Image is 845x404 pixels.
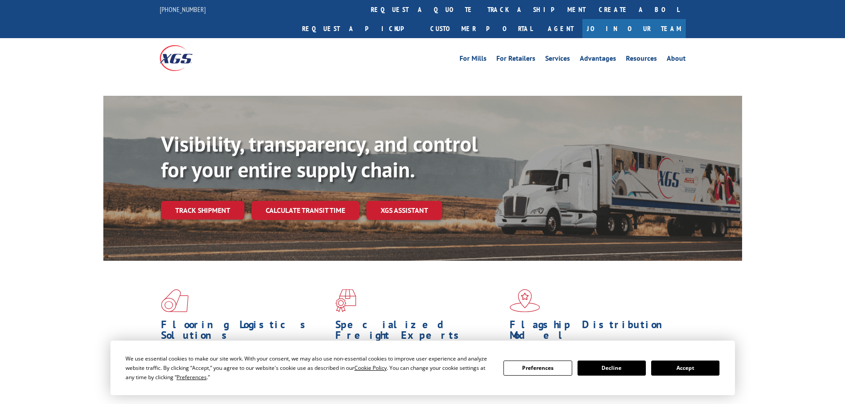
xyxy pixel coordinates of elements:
[161,319,329,345] h1: Flooring Logistics Solutions
[126,354,493,382] div: We use essential cookies to make our site work. With your consent, we may also use non-essential ...
[295,19,424,38] a: Request a pickup
[160,5,206,14] a: [PHONE_NUMBER]
[503,361,572,376] button: Preferences
[626,55,657,65] a: Resources
[510,319,677,345] h1: Flagship Distribution Model
[335,319,503,345] h1: Specialized Freight Experts
[539,19,582,38] a: Agent
[110,341,735,395] div: Cookie Consent Prompt
[496,55,535,65] a: For Retailers
[545,55,570,65] a: Services
[580,55,616,65] a: Advantages
[651,361,719,376] button: Accept
[177,373,207,381] span: Preferences
[335,289,356,312] img: xgs-icon-focused-on-flooring-red
[252,201,359,220] a: Calculate transit time
[667,55,686,65] a: About
[354,364,387,372] span: Cookie Policy
[161,289,189,312] img: xgs-icon-total-supply-chain-intelligence-red
[460,55,487,65] a: For Mills
[424,19,539,38] a: Customer Portal
[366,201,442,220] a: XGS ASSISTANT
[582,19,686,38] a: Join Our Team
[161,130,478,183] b: Visibility, transparency, and control for your entire supply chain.
[578,361,646,376] button: Decline
[510,289,540,312] img: xgs-icon-flagship-distribution-model-red
[161,201,244,220] a: Track shipment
